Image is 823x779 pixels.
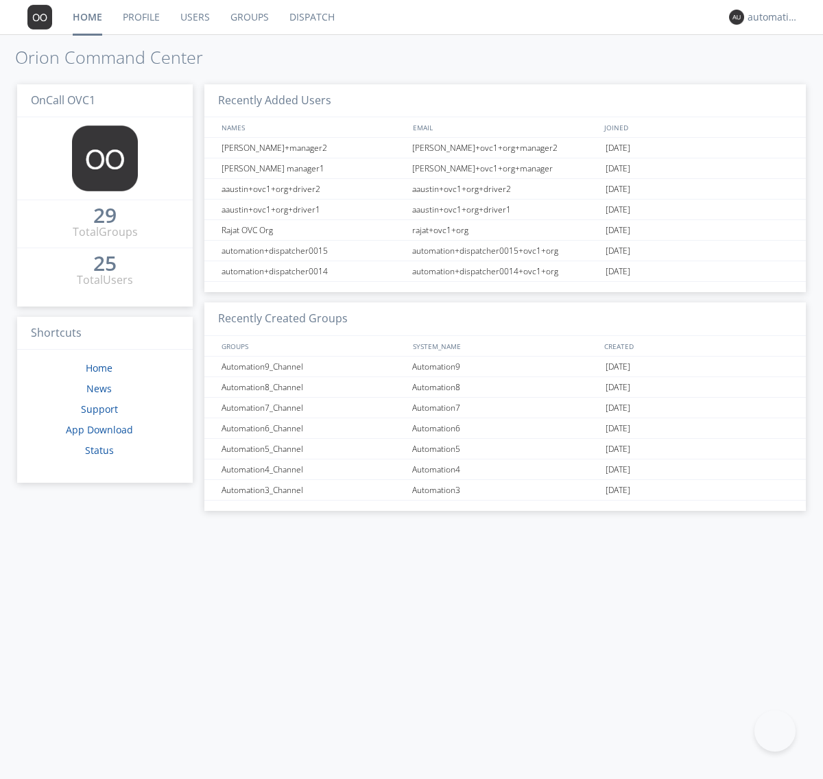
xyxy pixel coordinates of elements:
a: [PERSON_NAME] manager1[PERSON_NAME]+ovc1+org+manager[DATE] [204,158,806,179]
a: Rajat OVC Orgrajat+ovc1+org[DATE] [204,220,806,241]
span: [DATE] [606,220,630,241]
div: Total Groups [73,224,138,240]
div: Automation8 [409,377,602,397]
a: App Download [66,423,133,436]
a: 29 [93,208,117,224]
div: Total Users [77,272,133,288]
div: Automation4_Channel [218,459,408,479]
div: Automation4 [409,459,602,479]
a: Automation6_ChannelAutomation6[DATE] [204,418,806,439]
div: aaustin+ovc1+org+driver1 [218,200,408,219]
div: Automation9 [409,357,602,376]
span: [DATE] [606,398,630,418]
span: OnCall OVC1 [31,93,95,108]
div: 25 [93,256,117,270]
iframe: Toggle Customer Support [754,710,796,752]
div: [PERSON_NAME]+ovc1+org+manager2 [409,138,602,158]
div: Automation5_Channel [218,439,408,459]
img: 373638.png [27,5,52,29]
div: Automation7_Channel [218,398,408,418]
span: [DATE] [606,158,630,179]
a: [PERSON_NAME]+manager2[PERSON_NAME]+ovc1+org+manager2[DATE] [204,138,806,158]
span: [DATE] [606,200,630,220]
div: automation+dispatcher0015+ovc1+org [409,241,602,261]
a: Status [85,444,114,457]
a: Automation9_ChannelAutomation9[DATE] [204,357,806,377]
img: 373638.png [729,10,744,25]
div: CREATED [601,336,793,356]
div: [PERSON_NAME]+manager2 [218,138,408,158]
div: automation+dispatcher0014+ovc1+org [409,261,602,281]
div: automation+dispatcher0015 [218,241,408,261]
span: [DATE] [606,459,630,480]
img: 373638.png [72,125,138,191]
div: Automation6_Channel [218,418,408,438]
h3: Shortcuts [17,317,193,350]
div: Automation7 [409,398,602,418]
div: Automation6 [409,418,602,438]
a: aaustin+ovc1+org+driver2aaustin+ovc1+org+driver2[DATE] [204,179,806,200]
span: [DATE] [606,377,630,398]
div: automation+dispatcher0014 [748,10,799,24]
div: rajat+ovc1+org [409,220,602,240]
div: SYSTEM_NAME [409,336,601,356]
a: Automation5_ChannelAutomation5[DATE] [204,439,806,459]
a: automation+dispatcher0015automation+dispatcher0015+ovc1+org[DATE] [204,241,806,261]
div: GROUPS [218,336,406,356]
div: automation+dispatcher0014 [218,261,408,281]
div: 29 [93,208,117,222]
span: [DATE] [606,480,630,501]
div: JOINED [601,117,793,137]
span: [DATE] [606,418,630,439]
a: Automation4_ChannelAutomation4[DATE] [204,459,806,480]
div: aaustin+ovc1+org+driver2 [409,179,602,199]
a: aaustin+ovc1+org+driver1aaustin+ovc1+org+driver1[DATE] [204,200,806,220]
div: Rajat OVC Org [218,220,408,240]
div: aaustin+ovc1+org+driver1 [409,200,602,219]
div: Automation8_Channel [218,377,408,397]
a: Home [86,361,112,374]
a: Automation7_ChannelAutomation7[DATE] [204,398,806,418]
span: [DATE] [606,439,630,459]
h3: Recently Created Groups [204,302,806,336]
div: Automation9_Channel [218,357,408,376]
span: [DATE] [606,261,630,282]
h3: Recently Added Users [204,84,806,118]
div: EMAIL [409,117,601,137]
div: aaustin+ovc1+org+driver2 [218,179,408,199]
div: [PERSON_NAME] manager1 [218,158,408,178]
div: [PERSON_NAME]+ovc1+org+manager [409,158,602,178]
span: [DATE] [606,357,630,377]
a: automation+dispatcher0014automation+dispatcher0014+ovc1+org[DATE] [204,261,806,282]
div: Automation3_Channel [218,480,408,500]
div: Automation5 [409,439,602,459]
a: News [86,382,112,395]
span: [DATE] [606,241,630,261]
span: [DATE] [606,179,630,200]
a: 25 [93,256,117,272]
a: Automation8_ChannelAutomation8[DATE] [204,377,806,398]
div: NAMES [218,117,406,137]
span: [DATE] [606,138,630,158]
div: Automation3 [409,480,602,500]
a: Automation3_ChannelAutomation3[DATE] [204,480,806,501]
a: Support [81,403,118,416]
